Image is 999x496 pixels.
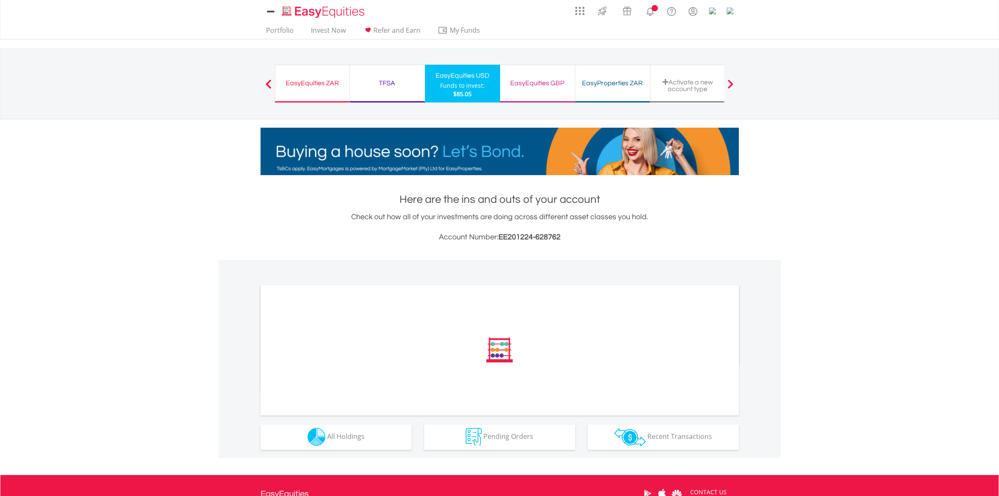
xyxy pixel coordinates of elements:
[261,231,739,243] h3: Account Number:
[430,70,495,81] div: EasyEquities USD
[308,26,349,39] a: Invest Now
[466,428,482,446] img: pending_instructions-wht.png
[261,211,739,243] div: Check out how all of your investments are doing across different asset classes you hold.
[373,26,420,35] span: Refer and Earn
[505,77,570,89] div: EasyEquities GBP
[620,4,634,18] img: vouchers-v2.svg
[424,425,575,450] button: Pending Orders
[308,428,326,446] img: holdings-wht.png
[438,25,493,36] span: My Funds
[588,425,739,450] button: Recent Transactions
[280,77,344,89] div: EasyEquities ZAR
[647,432,712,441] span: Recent Transactions
[727,8,733,14] img: 20px.png
[355,77,420,89] div: TFSA
[570,2,590,16] a: AppsGrid
[682,2,704,21] a: My Profile
[661,2,682,19] a: FAQ's and Support
[453,90,472,98] span: $85.05
[655,79,720,92] div: Activate a new account type
[360,26,424,39] a: Refer and Earn
[575,6,584,16] img: grid-menu-icon.svg
[615,2,639,18] a: Vouchers
[580,77,645,89] div: EasyProperties ZAR
[263,26,297,39] a: Portfolio
[709,8,716,14] img: 20px.png
[280,5,368,19] img: EasyEquities_Logo.png
[639,2,661,19] a: Notifications
[261,425,412,450] button: All Holdings
[261,192,739,207] h1: Here are the ins and outs of your account
[595,4,609,18] img: thrive-v2.svg
[440,81,485,90] div: Funds to invest:
[327,432,365,441] span: All Holdings
[498,233,561,241] span: EE201224-628762
[279,2,368,19] a: Home page
[261,128,739,175] img: EasyMortage Promotion Banner
[483,432,533,441] span: Pending Orders
[614,428,646,446] img: transactions-zar-wht.png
